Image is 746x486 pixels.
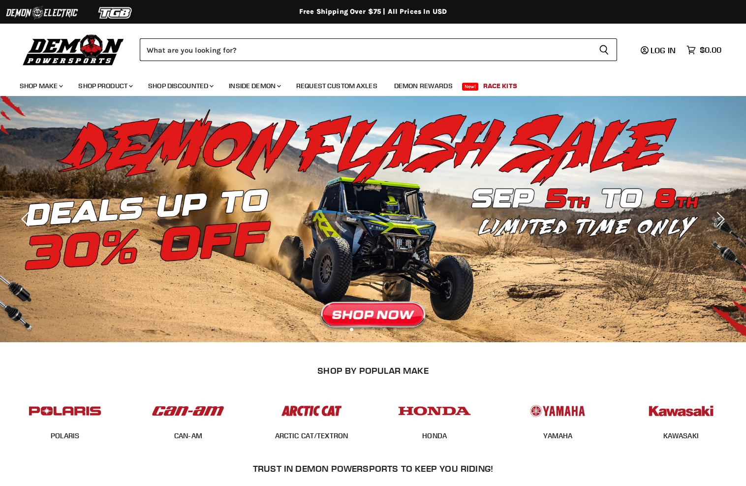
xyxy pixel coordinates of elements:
button: Next [709,209,729,229]
button: Search [591,38,617,61]
li: Page dot 5 [393,328,397,331]
a: POLARIS [51,431,79,440]
span: HONDA [422,431,447,441]
h2: Trust In Demon Powersports To Keep You Riding! [24,463,723,474]
img: TGB Logo 2 [79,3,153,22]
span: Log in [651,45,676,55]
img: Demon Powersports [20,32,127,67]
li: Page dot 4 [382,328,386,331]
li: Page dot 2 [361,328,364,331]
a: Shop Discounted [141,76,219,96]
span: YAMAHA [543,431,573,441]
a: Demon Rewards [387,76,460,96]
a: HONDA [422,431,447,440]
img: Demon Electric Logo 2 [5,3,79,22]
a: KAWASAKI [663,431,699,440]
img: POPULAR_MAKE_logo_5_20258e7f-293c-4aac-afa8-159eaa299126.jpg [519,396,596,426]
span: $0.00 [700,45,721,55]
a: CAN-AM [174,431,202,440]
a: ARCTIC CAT/TEXTRON [275,431,348,440]
span: CAN-AM [174,431,202,441]
a: YAMAHA [543,431,573,440]
img: POPULAR_MAKE_logo_4_4923a504-4bac-4306-a1be-165a52280178.jpg [396,396,473,426]
img: POPULAR_MAKE_logo_6_76e8c46f-2d1e-4ecc-b320-194822857d41.jpg [643,396,719,426]
span: POLARIS [51,431,79,441]
li: Page dot 3 [372,328,375,331]
img: POPULAR_MAKE_logo_2_dba48cf1-af45-46d4-8f73-953a0f002620.jpg [27,396,103,426]
span: ARCTIC CAT/TEXTRON [275,431,348,441]
a: $0.00 [682,43,726,57]
a: Shop Product [71,76,139,96]
a: Request Custom Axles [289,76,385,96]
h2: SHOP BY POPULAR MAKE [12,365,734,376]
ul: Main menu [12,72,719,96]
form: Product [140,38,617,61]
a: Race Kits [476,76,525,96]
a: Inside Demon [221,76,287,96]
button: Previous [17,209,37,229]
span: New! [462,83,479,91]
img: POPULAR_MAKE_logo_3_027535af-6171-4c5e-a9bc-f0eccd05c5d6.jpg [273,396,350,426]
span: KAWASAKI [663,431,699,441]
img: POPULAR_MAKE_logo_1_adc20308-ab24-48c4-9fac-e3c1a623d575.jpg [150,396,226,426]
input: Search [140,38,591,61]
a: Shop Make [12,76,69,96]
a: Log in [636,46,682,55]
li: Page dot 1 [350,328,353,331]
